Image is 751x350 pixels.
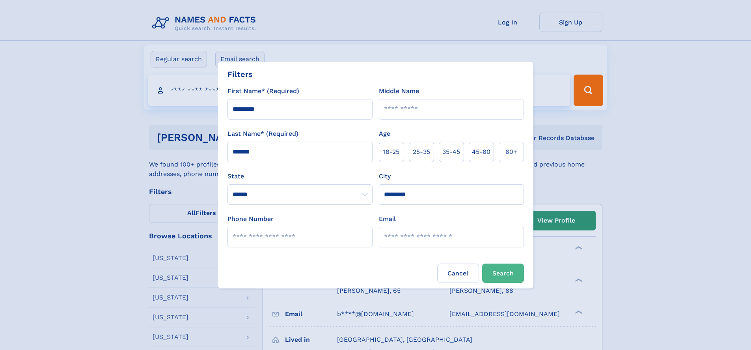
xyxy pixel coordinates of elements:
[227,86,299,96] label: First Name* (Required)
[437,264,479,283] label: Cancel
[227,172,373,181] label: State
[383,147,399,157] span: 18‑25
[379,86,419,96] label: Middle Name
[227,214,274,224] label: Phone Number
[505,147,517,157] span: 60+
[413,147,430,157] span: 25‑35
[227,129,298,139] label: Last Name* (Required)
[379,129,390,139] label: Age
[472,147,490,157] span: 45‑60
[379,214,396,224] label: Email
[482,264,524,283] button: Search
[227,68,253,80] div: Filters
[379,172,391,181] label: City
[442,147,460,157] span: 35‑45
